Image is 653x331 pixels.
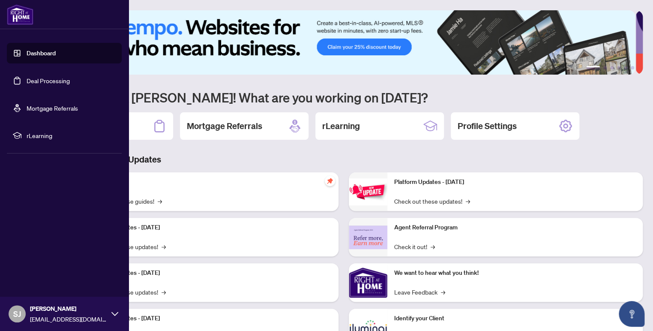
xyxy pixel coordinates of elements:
[27,104,78,112] a: Mortgage Referrals
[322,120,360,132] h2: rLearning
[394,196,470,206] a: Check out these updates!→
[586,66,600,69] button: 1
[394,223,636,232] p: Agent Referral Program
[631,66,634,69] button: 6
[162,287,166,297] span: →
[90,268,332,278] p: Platform Updates - [DATE]
[394,178,636,187] p: Platform Updates - [DATE]
[349,178,387,205] img: Platform Updates - June 23, 2025
[162,242,166,251] span: →
[441,287,445,297] span: →
[603,66,607,69] button: 2
[325,176,335,186] span: pushpin
[27,131,116,140] span: rLearning
[617,66,620,69] button: 4
[45,89,643,105] h1: Welcome back [PERSON_NAME]! What are you working on [DATE]?
[90,178,332,187] p: Self-Help
[394,314,636,323] p: Identify your Client
[394,268,636,278] p: We want to hear what you think!
[30,314,107,324] span: [EMAIL_ADDRESS][DOMAIN_NAME]
[7,4,33,25] img: logo
[610,66,614,69] button: 3
[13,308,21,320] span: SJ
[45,10,635,75] img: Slide 0
[27,77,70,84] a: Deal Processing
[624,66,627,69] button: 5
[394,287,445,297] a: Leave Feedback→
[90,223,332,232] p: Platform Updates - [DATE]
[458,120,517,132] h2: Profile Settings
[619,301,644,327] button: Open asap
[30,304,107,313] span: [PERSON_NAME]
[90,314,332,323] p: Platform Updates - [DATE]
[349,263,387,302] img: We want to hear what you think!
[158,196,162,206] span: →
[45,153,643,165] h3: Brokerage & Industry Updates
[466,196,470,206] span: →
[349,226,387,249] img: Agent Referral Program
[27,49,56,57] a: Dashboard
[394,242,435,251] a: Check it out!→
[431,242,435,251] span: →
[187,120,262,132] h2: Mortgage Referrals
